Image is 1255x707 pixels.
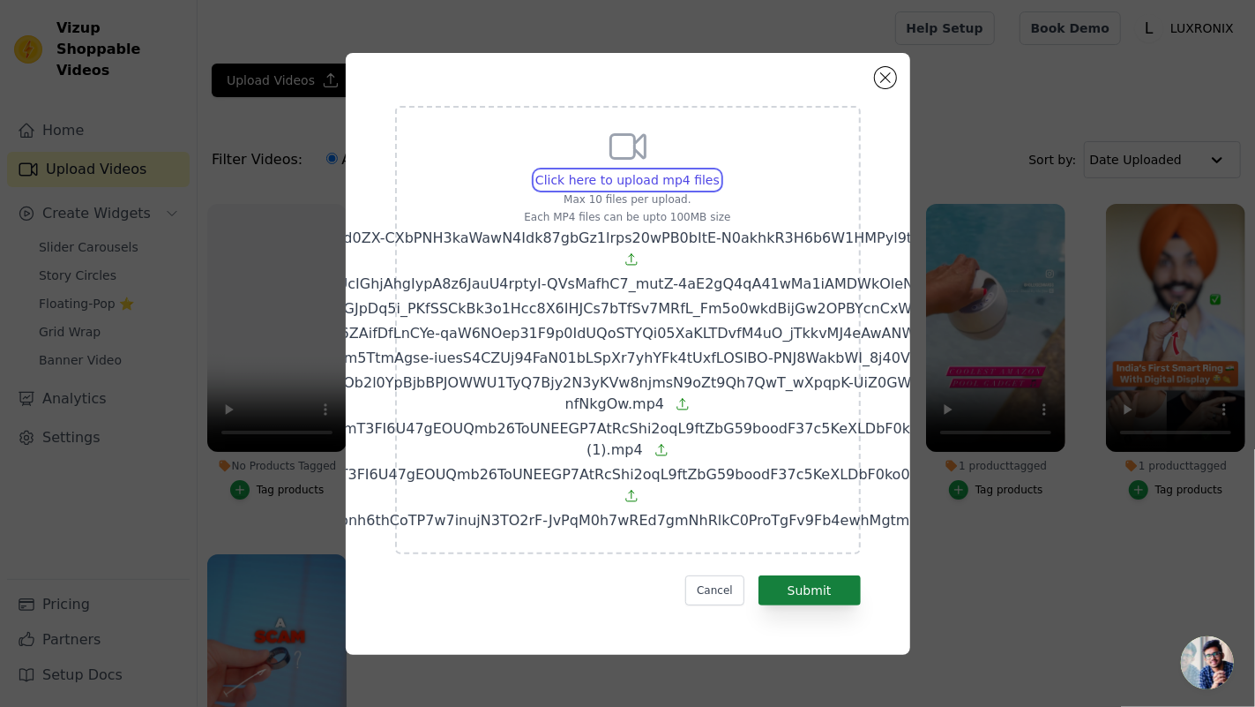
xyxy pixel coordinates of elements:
p: Max 10 files per upload. [117,192,1138,207]
span: AQOAJ_n531RGB_8CGkfgpq554d0ZX-CXbPNH3kaWawN4Idk87gbGz1lrps20wPB0bItE-N0akhkR3H6b6W1HMPyl9t8HGHw3r... [121,229,1133,246]
button: Close modal [875,67,896,88]
span: Click here to upload mp4 files [535,173,720,187]
span: AQNNdGPeet0mEbg2UThwNsmT3FI6U47gEOUQmb26ToUNEEGP7AtRcShi2oqL9ftZbG59boodF37c5KeXLDbF0ko0N3Nz_Flk4... [135,420,1120,458]
button: Submit [758,575,861,605]
span: AQNNdGPeet0mEbg2UThwNsmT3FI6U47gEOUQmb26ToUNEEGP7AtRcShi2oqL9ftZbG59boodF37c5KeXLDbF0ko0N3Nz_Flk4... [117,466,1138,483]
span: AQNZbWTC5a8CYEGJpDq5i_PKfSSCkBk3o1Hcc8X6IHJCs7bTfSv7MRfL_Fm5o0wkdBijGw2OPBYcnCxWTOs_5CUu.mp4 [209,300,1021,317]
a: Open chat [1181,636,1234,689]
button: Cancel [685,575,744,605]
p: Each MP4 files can be upto 100MB size [117,210,1138,224]
span: AQOjEMYeMgHix9h54t5EbtJwKbnh6thCoTP7w7inujN3TO2rF-JvPqM0h7wREd7gmNhRlkC0ProTgFv9Fb4ewhMgtmP-fLrp3... [124,512,1104,529]
span: AQODy86Nu4hnqCD8MoHGR6ZAifDfLnCYe-qaW6NOep31F9p0IdUQoSTYQi05XaKLTDvfM4uO_jTkkvMJ4eAwANW9xK3F2pN1p... [134,325,1095,342]
span: AQMNtcucrs5wWw8xhW4LcgLUcIGhjAhgIypA8z6JauU4rptyI-QVsMafhC7_mutZ-4aE2gQ4qA41wMa1iAMDWkOleNzZeDD2p... [124,275,1105,292]
span: AQPbFBybwwn0TQdRasyOb2l0YpBjbBPJOWWU1TyQ7Bjy2N3yKVw8njmsN9oZt9Qh7QwT_wXpqpK-UiZ0GWX5gipe3X9xvb4-O... [167,374,1088,412]
span: AQMR3j2OI2AX-Y7Yta2Lam5TtmAgse-iuesS4CZUj94FaN01bLSpXr7yhYFk4tUxfLOSlBO-PNJ8WakbWI_8j40VxjjNShkhL... [168,350,1063,366]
